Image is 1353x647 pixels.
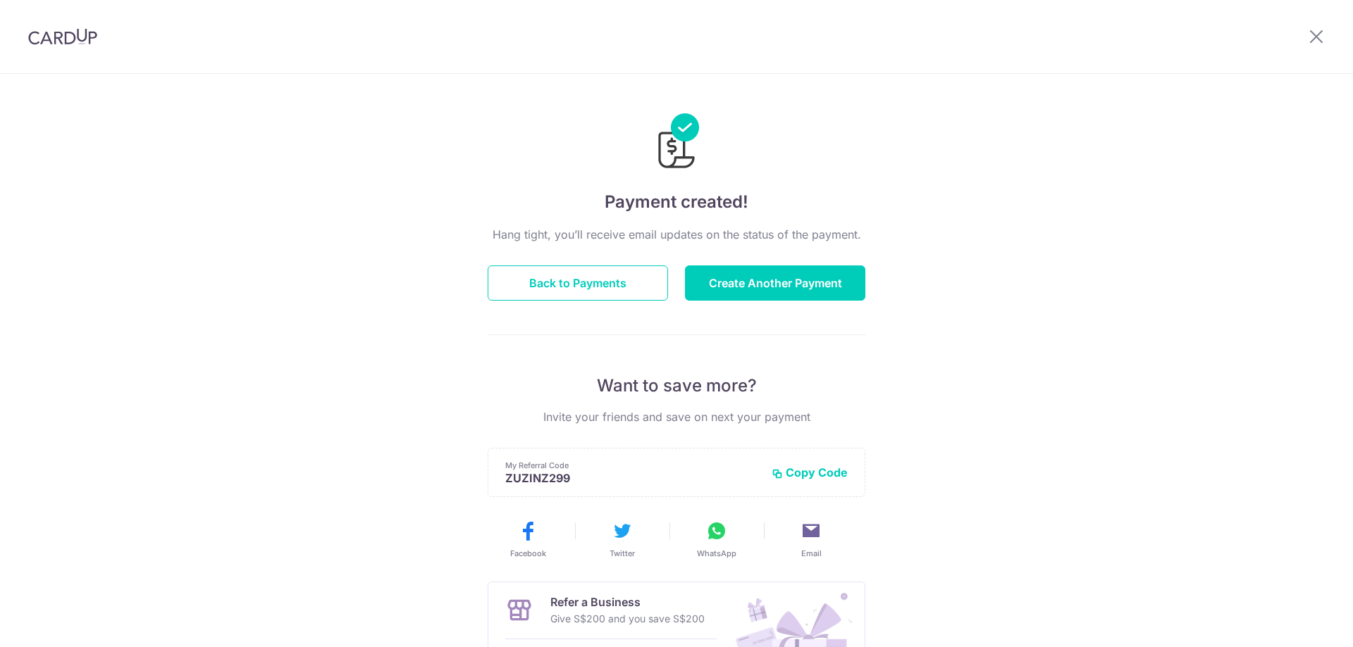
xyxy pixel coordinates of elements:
[486,520,569,559] button: Facebook
[505,460,760,471] p: My Referral Code
[685,265,865,301] button: Create Another Payment
[697,548,736,559] span: WhatsApp
[28,28,97,45] img: CardUp
[488,265,668,301] button: Back to Payments
[610,548,635,559] span: Twitter
[488,189,865,215] h4: Payment created!
[488,408,865,425] p: Invite your friends and save on next your payment
[550,610,705,627] p: Give S$200 and you save S$200
[654,113,699,172] img: Payments
[488,375,865,397] p: Want to save more?
[770,520,853,559] button: Email
[801,548,822,559] span: Email
[1263,605,1339,640] iframe: Opens a widget where you can find more information
[488,226,865,243] p: Hang tight, you’ll receive email updates on the status of the payment.
[581,520,664,559] button: Twitter
[505,471,760,485] p: ZUZINZ299
[675,520,758,559] button: WhatsApp
[772,465,848,479] button: Copy Code
[550,593,705,610] p: Refer a Business
[510,548,546,559] span: Facebook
